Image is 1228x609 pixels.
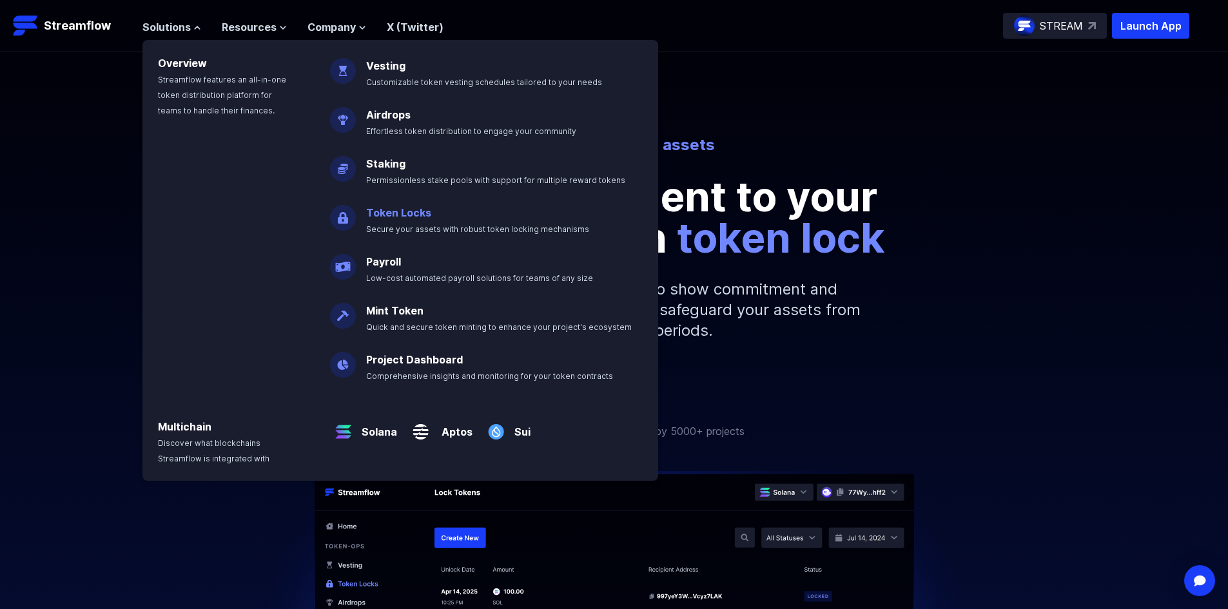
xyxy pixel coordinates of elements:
img: Token Locks [330,195,356,231]
img: Airdrops [330,97,356,133]
a: Staking [366,157,405,170]
a: STREAM [1003,13,1107,39]
a: Token Locks [366,206,431,219]
span: token lock [677,213,885,262]
button: Solutions [142,19,201,35]
a: Project Dashboard [366,353,463,366]
p: Trusted by 5000+ projects [616,423,745,439]
div: Open Intercom Messenger [1184,565,1215,596]
a: Streamflow [13,13,130,39]
img: Sui [483,409,509,445]
img: Aptos [407,409,434,445]
span: Comprehensive insights and monitoring for your token contracts [366,371,613,381]
img: Vesting [330,48,356,84]
img: streamflow-logo-circle.png [1014,15,1035,36]
button: Launch App [1112,13,1189,39]
a: Aptos [434,414,473,440]
img: Staking [330,146,356,182]
span: Customizable token vesting schedules tailored to your needs [366,77,602,87]
span: Solutions [142,19,191,35]
a: Sui [509,414,531,440]
a: X (Twitter) [387,21,443,34]
a: Vesting [366,59,405,72]
img: Payroll [330,244,356,280]
span: Permissionless stake pools with support for multiple reward tokens [366,175,625,185]
p: STREAM [1040,18,1083,34]
span: Secure your assets with robust token locking mechanisms [366,224,589,234]
a: Payroll [366,255,401,268]
img: top-right-arrow.svg [1088,22,1096,30]
span: Resources [222,19,277,35]
img: Streamflow Logo [13,13,39,39]
a: Airdrops [366,108,411,121]
a: Solana [356,414,397,440]
img: Project Dashboard [330,342,356,378]
a: Overview [158,57,207,70]
span: Streamflow features an all-in-one token distribution platform for teams to handle their finances. [158,75,286,115]
button: Resources [222,19,287,35]
a: Mint Token [366,304,424,317]
img: Solana [330,409,356,445]
span: Low-cost automated payroll solutions for teams of any size [366,273,593,283]
p: Streamflow [44,17,111,35]
button: Company [307,19,366,35]
span: Company [307,19,356,35]
span: Discover what blockchains Streamflow is integrated with [158,438,269,463]
a: Multichain [158,420,211,433]
span: Quick and secure token minting to enhance your project's ecosystem [366,322,632,332]
span: Effortless token distribution to engage your community [366,126,576,136]
img: Mint Token [330,293,356,329]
